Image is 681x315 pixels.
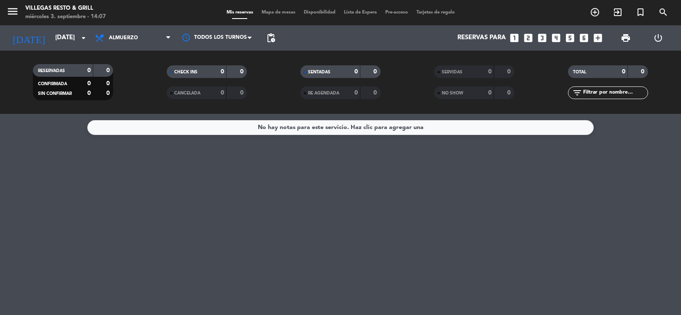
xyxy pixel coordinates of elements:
span: Tarjetas de regalo [412,10,459,15]
span: TOTAL [573,70,586,74]
span: NO SHOW [442,91,463,95]
i: search [658,7,668,17]
span: Reservas para [457,34,506,42]
div: No hay notas para este servicio. Haz clic para agregar una [258,123,424,132]
span: Mis reservas [222,10,257,15]
i: looks_one [509,32,520,43]
span: CANCELADA [174,91,200,95]
div: Villegas Resto & Grill [25,4,106,13]
strong: 0 [87,81,91,86]
strong: 0 [373,90,378,96]
span: Pre-acceso [381,10,412,15]
button: menu [6,5,19,21]
strong: 0 [354,90,358,96]
i: exit_to_app [613,7,623,17]
span: SIN CONFIRMAR [38,92,72,96]
i: [DATE] [6,29,51,47]
strong: 0 [221,90,224,96]
strong: 0 [106,67,111,73]
span: Almuerzo [109,35,138,41]
i: looks_two [523,32,534,43]
span: print [621,33,631,43]
div: miércoles 3. septiembre - 14:07 [25,13,106,21]
span: CHECK INS [174,70,197,74]
strong: 0 [87,90,91,96]
span: SERVIDAS [442,70,462,74]
strong: 0 [240,90,245,96]
div: LOG OUT [642,25,675,51]
i: looks_4 [551,32,562,43]
span: Mapa de mesas [257,10,300,15]
i: looks_5 [565,32,576,43]
i: menu [6,5,19,18]
strong: 0 [641,69,646,75]
span: Lista de Espera [340,10,381,15]
strong: 0 [488,90,492,96]
strong: 0 [507,69,512,75]
i: add_circle_outline [590,7,600,17]
i: add_box [592,32,603,43]
strong: 0 [354,69,358,75]
strong: 0 [106,81,111,86]
strong: 0 [622,69,625,75]
span: SENTADAS [308,70,330,74]
i: turned_in_not [635,7,646,17]
span: pending_actions [266,33,276,43]
i: filter_list [572,88,582,98]
span: RE AGENDADA [308,91,339,95]
i: looks_3 [537,32,548,43]
strong: 0 [507,90,512,96]
strong: 0 [87,67,91,73]
i: arrow_drop_down [78,33,89,43]
strong: 0 [240,69,245,75]
input: Filtrar por nombre... [582,88,648,97]
strong: 0 [221,69,224,75]
span: Disponibilidad [300,10,340,15]
strong: 0 [488,69,492,75]
span: CONFIRMADA [38,82,67,86]
strong: 0 [106,90,111,96]
i: looks_6 [578,32,589,43]
i: power_settings_new [653,33,663,43]
strong: 0 [373,69,378,75]
span: RESERVADAS [38,69,65,73]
